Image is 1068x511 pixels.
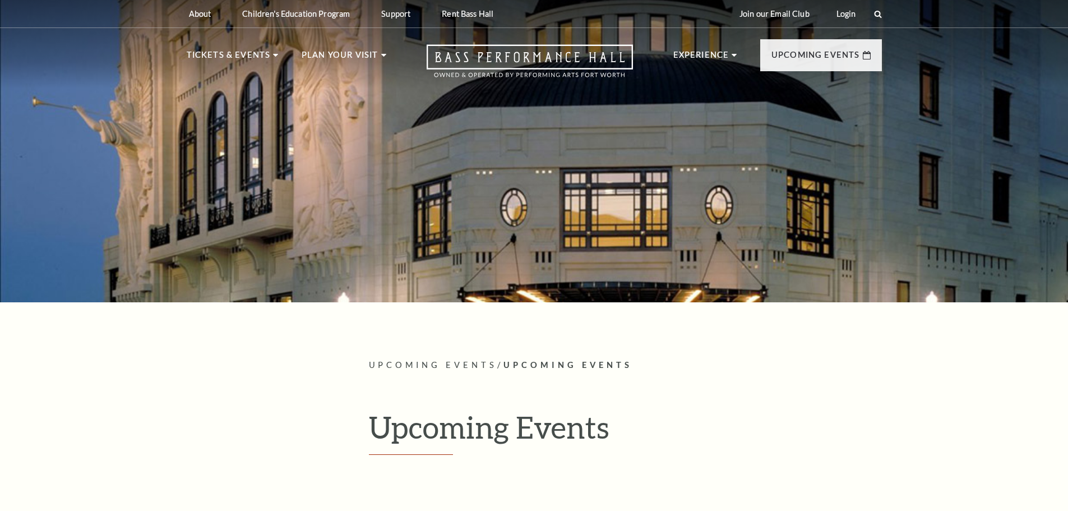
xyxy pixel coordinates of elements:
p: Rent Bass Hall [442,9,493,19]
span: Upcoming Events [503,360,632,370]
p: / [369,358,882,372]
span: Upcoming Events [369,360,498,370]
p: Plan Your Visit [302,48,378,68]
p: Support [381,9,410,19]
p: Children's Education Program [242,9,350,19]
p: Upcoming Events [771,48,860,68]
h1: Upcoming Events [369,409,882,455]
p: Tickets & Events [187,48,271,68]
p: About [189,9,211,19]
p: Experience [673,48,729,68]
